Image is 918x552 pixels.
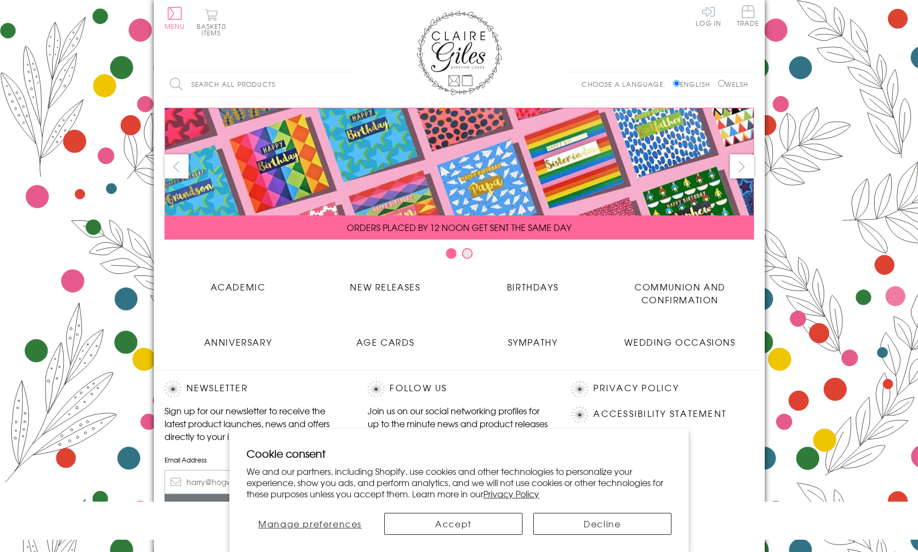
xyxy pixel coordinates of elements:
[165,494,347,518] input: Subscribe
[507,280,558,293] span: Birthdays
[446,248,457,259] button: Carousel Page 1 (Current Slide)
[165,404,347,443] p: Sign up for our newsletter to receive the latest product launches, news and offers directly to yo...
[165,154,189,178] button: prev
[696,5,721,26] a: Log In
[718,79,749,89] label: Welsh
[635,280,726,306] span: Communion and Confirmation
[350,280,420,293] span: New Releases
[165,248,754,264] div: Carousel Pagination
[341,72,352,96] input: Search
[165,327,312,348] a: Anniversary
[197,9,226,36] button: Basket0 items
[483,487,539,500] a: Privacy Policy
[737,5,759,26] span: Trade
[607,272,754,306] a: Communion and Confirmation
[459,327,607,348] a: Sympathy
[165,72,352,96] input: Search all products
[673,79,715,89] label: English
[737,5,759,28] a: Trade
[247,446,671,461] h2: Cookie consent
[165,7,185,29] button: Menu
[258,517,362,530] span: Manage preferences
[508,335,558,348] span: Sympathy
[607,327,754,348] a: Wedding Occasions
[356,335,414,348] span: Age Cards
[201,21,226,38] span: 0 items
[165,455,347,465] label: Email Address
[718,80,725,87] input: Welsh
[165,470,347,494] input: harry@hogwarts.edu
[204,335,272,348] span: Anniversary
[312,327,459,348] a: Age Cards
[416,11,502,95] img: Claire Giles Greetings Cards
[673,80,680,87] input: English
[533,513,671,535] button: Decline
[165,272,312,293] a: Academic
[247,513,374,535] button: Manage preferences
[384,513,523,535] button: Accept
[730,154,754,178] button: next
[347,221,571,234] span: ORDERS PLACED BY 12 NOON GET SENT THE SAME DAY
[368,404,550,443] p: Join us on our social networking profiles for up to the minute news and product releases the mome...
[593,407,727,421] a: Accessibility Statement
[312,272,459,293] a: New Releases
[247,466,671,499] p: We and our partners, including Shopify, use cookies and other technologies to personalize your ex...
[462,248,473,259] button: Carousel Page 2
[368,381,550,397] h2: Follow Us
[624,335,735,348] span: Wedding Occasions
[165,21,185,31] span: Menu
[211,280,266,293] span: Academic
[593,381,678,396] a: Privacy Policy
[165,381,347,397] h2: Newsletter
[581,79,671,89] p: Choose a language:
[459,272,607,293] a: Birthdays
